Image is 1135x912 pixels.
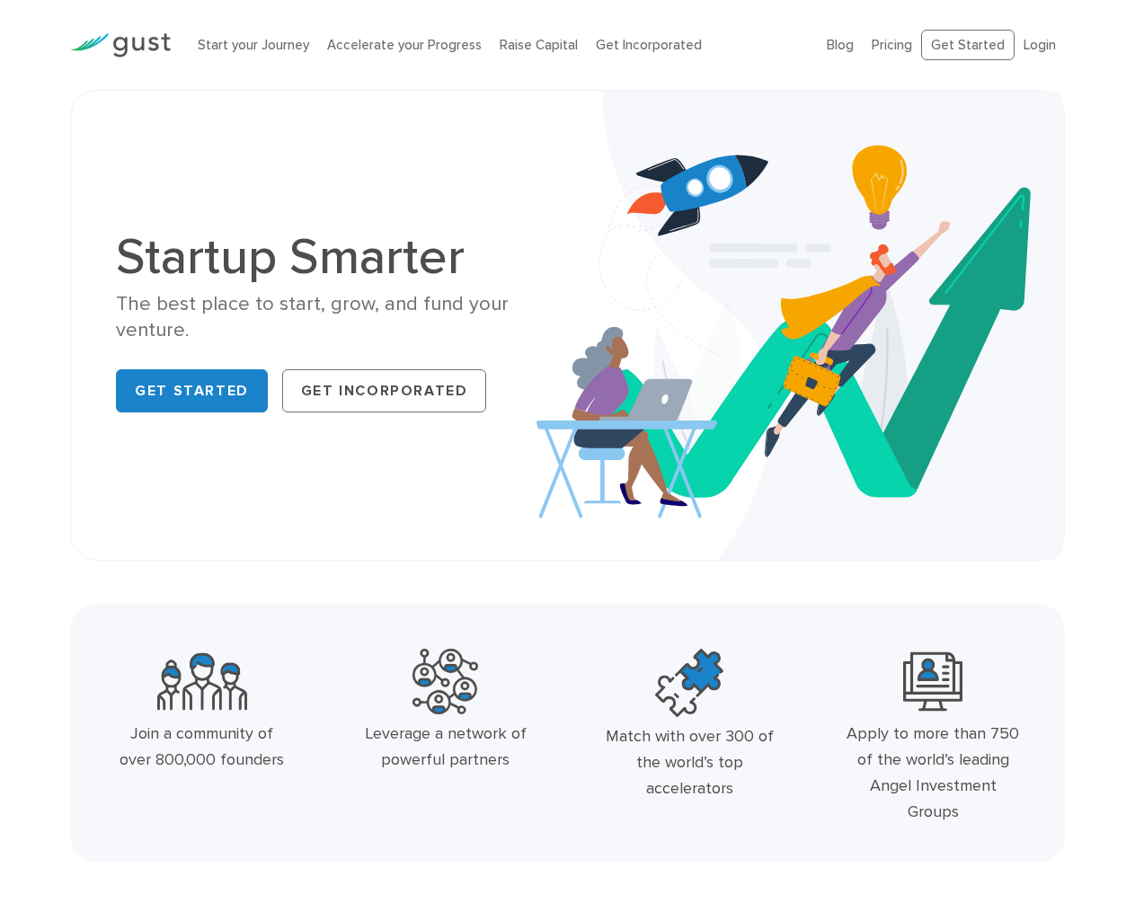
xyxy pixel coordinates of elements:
[536,91,1064,560] img: Startup Smarter Hero
[327,37,482,53] a: Accelerate your Progress
[847,722,1020,825] div: Apply to more than 750 of the world’s leading Angel Investment Groups
[1024,37,1056,53] a: Login
[596,37,702,53] a: Get Incorporated
[116,291,554,344] div: The best place to start, grow, and fund your venture.
[157,649,247,714] img: Community Founders
[603,724,776,801] div: Match with over 300 of the world’s top accelerators
[872,37,912,53] a: Pricing
[412,649,478,714] img: Powerful Partners
[116,369,268,412] a: Get Started
[827,37,854,53] a: Blog
[198,37,309,53] a: Start your Journey
[921,30,1015,61] a: Get Started
[116,232,554,282] h1: Startup Smarter
[359,722,532,774] div: Leverage a network of powerful partners
[70,33,171,58] img: Gust Logo
[115,722,288,774] div: Join a community of over 800,000 founders
[903,649,962,714] img: Leading Angel Investment
[282,369,487,412] a: Get Incorporated
[655,649,723,717] img: Top Accelerators
[500,37,578,53] a: Raise Capital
